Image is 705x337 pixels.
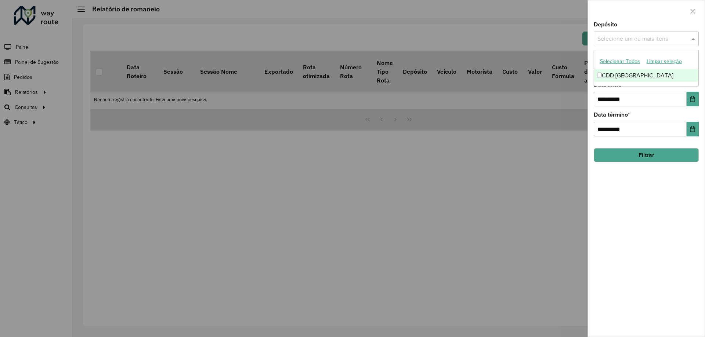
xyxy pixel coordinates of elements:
[597,56,643,67] button: Selecionar Todos
[643,56,685,67] button: Limpar seleção
[594,148,699,162] button: Filtrar
[594,69,698,82] div: CDD [GEOGRAPHIC_DATA]
[687,92,699,106] button: Choose Date
[594,110,630,119] label: Data término
[594,50,699,86] ng-dropdown-panel: Options list
[594,20,617,29] label: Depósito
[687,122,699,136] button: Choose Date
